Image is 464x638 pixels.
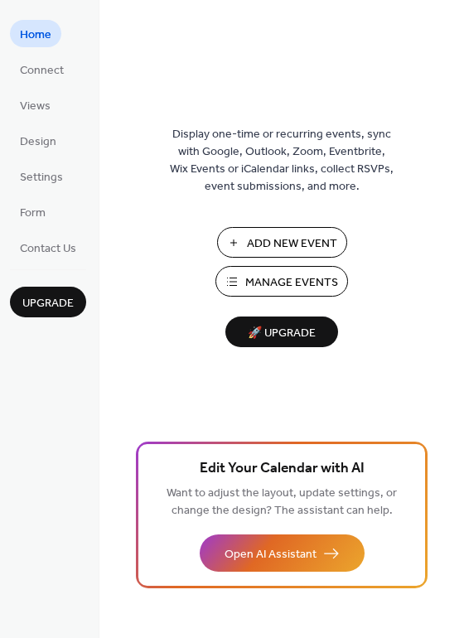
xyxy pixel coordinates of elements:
[10,127,66,154] a: Design
[200,457,365,481] span: Edit Your Calendar with AI
[215,266,348,297] button: Manage Events
[217,227,347,258] button: Add New Event
[20,169,63,186] span: Settings
[10,56,74,83] a: Connect
[20,27,51,44] span: Home
[200,534,365,572] button: Open AI Assistant
[245,274,338,292] span: Manage Events
[10,162,73,190] a: Settings
[235,322,328,345] span: 🚀 Upgrade
[20,240,76,258] span: Contact Us
[10,91,60,118] a: Views
[247,235,337,253] span: Add New Event
[10,20,61,47] a: Home
[170,126,394,196] span: Display one-time or recurring events, sync with Google, Outlook, Zoom, Eventbrite, Wix Events or ...
[22,295,74,312] span: Upgrade
[167,482,397,522] span: Want to adjust the layout, update settings, or change the design? The assistant can help.
[10,287,86,317] button: Upgrade
[10,234,86,261] a: Contact Us
[225,546,317,563] span: Open AI Assistant
[225,317,338,347] button: 🚀 Upgrade
[10,198,56,225] a: Form
[20,133,56,151] span: Design
[20,205,46,222] span: Form
[20,98,51,115] span: Views
[20,62,64,80] span: Connect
